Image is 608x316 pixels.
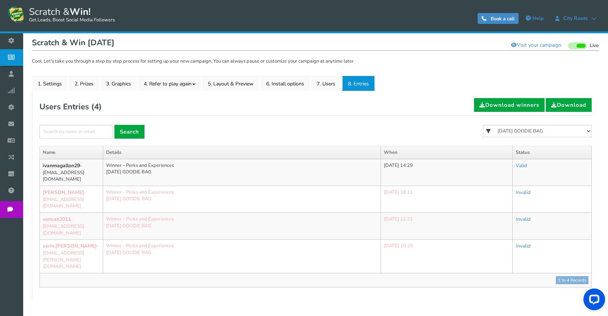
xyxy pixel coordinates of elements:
[103,159,381,186] td: Winner - Perks and Experiences [DATE] GOODIE BAG
[506,39,566,51] a: Visit your campaign
[381,186,512,212] td: [DATE] 18:11
[32,76,68,91] a: 1. Settings
[43,243,97,249] b: serin.[PERSON_NAME]
[100,76,137,91] a: 3. Graphics
[7,5,25,24] img: Scratch and Win
[25,5,115,24] span: Scratch &
[202,76,259,91] a: 5. Layout & Preview
[69,76,99,91] a: 2. Prizes
[381,213,512,240] td: [DATE] 12:31
[516,162,527,169] a: Valid
[138,76,201,91] a: 4. Refer to play again
[513,146,592,159] th: Status
[516,216,531,223] a: Invalid
[29,17,115,23] small: Get Leads, Boost Social Media Followers
[32,36,599,51] h1: Scratch & Win [DATE]
[39,98,102,115] h2: Users Entries ( )
[32,58,599,65] p: Cool. Let's take you through a step by step process for setting up your new campaign. You can alw...
[40,159,103,186] td: - [EMAIL_ADDRESS][DOMAIN_NAME]
[70,5,91,18] strong: Win!
[43,189,84,196] b: [PERSON_NAME]
[43,216,71,223] b: vancan2011
[260,76,310,91] a: 6. Install options
[478,13,519,24] a: Book a call
[381,146,512,159] th: When
[590,42,599,49] span: Live
[43,162,80,169] b: ivanmagallon29
[532,15,544,22] span: Help
[94,101,99,112] span: 4
[103,186,381,212] td: Winner - Perks and Experiences [DATE] GOODIE BAG
[103,213,381,240] td: Winner - Perks and Experiences [DATE] GOODIE BAG
[522,13,547,24] a: Help
[381,240,512,273] td: [DATE] 10:15
[40,146,103,159] th: Name
[491,16,515,22] span: Book a call
[114,125,144,139] a: Search
[578,286,608,316] iframe: LiveChat chat widget
[516,243,531,249] a: Invalid
[546,98,592,112] a: Download
[103,146,381,159] th: Details
[40,240,103,273] td: - [EMAIL_ADDRESS][PERSON_NAME][DOMAIN_NAME]
[40,213,103,240] td: - [EMAIL_ADDRESS][DOMAIN_NAME]
[342,76,375,91] a: 8. Entries
[40,186,103,212] td: - [EMAIL_ADDRESS][DOMAIN_NAME]
[516,189,531,196] a: Invalid
[7,5,115,24] a: Scratch &Win! Get Leads, Boost Social Media Followers
[559,16,591,21] span: City Roots
[381,159,512,186] td: [DATE] 14:29
[39,125,113,139] input: Search by name or email
[311,76,341,91] a: 7. Users
[103,240,381,273] td: Winner - Perks and Experiences [DATE] GOODIE BAG
[474,98,545,112] a: Download winners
